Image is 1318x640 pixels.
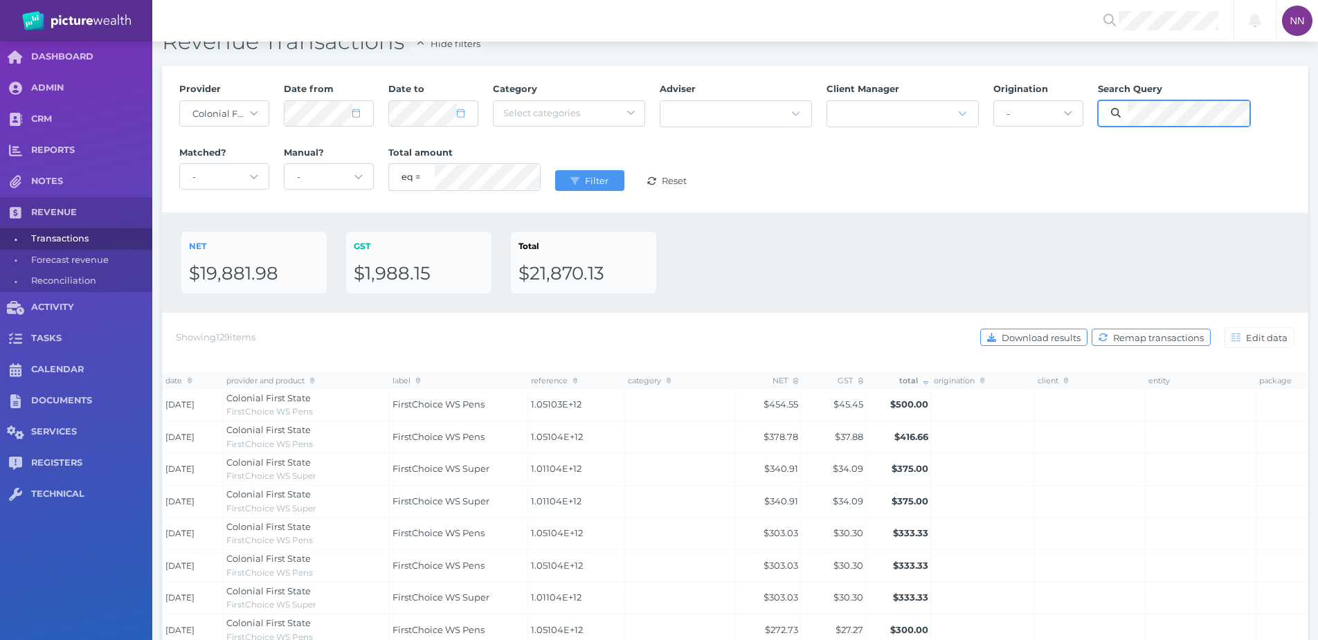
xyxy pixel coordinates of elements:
span: Colonial First State [226,521,311,532]
span: FirstChoice WS Super [392,463,489,474]
span: FirstChoice WS Pens [392,399,485,410]
span: $333.33 [893,592,928,603]
span: FirstChoice WS Pens [226,535,313,545]
span: $300.00 [890,624,928,635]
span: Reset [659,175,693,186]
span: NN [1290,15,1304,26]
span: $30.30 [833,527,863,538]
span: NET [773,376,798,385]
div: $19,881.98 [189,262,319,286]
span: Client Manager [827,83,899,94]
span: origination [934,376,985,385]
button: Download results [980,329,1087,346]
span: Origination [993,83,1048,94]
span: $30.30 [833,592,863,603]
span: $340.91 [764,495,798,506]
div: $21,870.13 [518,262,649,286]
select: eq = equals; neq = not equals; lt = less than; gt = greater than [401,164,428,190]
td: [DATE] [163,421,224,453]
span: DASHBOARD [31,51,152,63]
span: Reconciliation [31,271,147,292]
td: [DATE] [163,485,224,518]
span: $37.88 [835,431,863,442]
span: $378.78 [764,431,798,442]
span: reference [531,376,578,385]
span: Date to [388,83,424,94]
td: 1.05104E+12 [528,421,625,453]
span: FirstChoice WS Super [392,592,489,603]
span: FirstChoice WS Super [226,470,316,481]
span: $303.03 [764,527,798,538]
span: $303.03 [764,560,798,571]
span: Colonial First State [226,553,311,564]
span: ADMIN [31,82,152,94]
span: Colonial First State [226,457,311,468]
span: NOTES [31,176,152,188]
td: [DATE] [163,389,224,421]
td: 1.01104E+12 [528,453,625,486]
span: FirstChoice WS Pens [226,567,313,578]
button: Reset [633,170,702,191]
span: FirstChoice WS Pens [392,624,485,635]
span: Transactions [31,228,147,250]
span: 1.01104E+12 [531,591,622,605]
span: REPORTS [31,145,152,156]
span: 1.05103E+12 [531,398,622,412]
span: 1.05104E+12 [531,623,622,637]
span: TECHNICAL [31,488,152,500]
button: Remap transactions [1092,329,1211,346]
span: FirstChoice WS Pens [226,406,313,417]
span: 1.01104E+12 [531,462,622,476]
span: Filter [582,175,615,186]
span: date [165,376,192,385]
span: Colonial First State [226,488,311,500]
span: provider and product [226,376,315,385]
span: REVENUE [31,207,152,219]
button: Hide filters [410,35,487,52]
span: $34.09 [833,463,863,474]
span: ACTIVITY [31,302,152,313]
td: [DATE] [163,453,224,486]
span: NET [189,241,206,251]
span: 1.05104E+12 [531,527,622,540]
span: DOCUMENTS [31,395,152,407]
span: $45.45 [833,399,863,410]
span: $30.30 [833,560,863,571]
button: Edit data [1225,327,1294,348]
span: Colonial First State [226,424,311,435]
span: Adviser [660,83,696,94]
span: SERVICES [31,426,152,438]
td: [DATE] [163,549,224,582]
span: CALENDAR [31,364,152,376]
span: label [392,376,421,385]
span: Category [493,83,537,94]
img: PW [22,11,131,30]
span: FirstChoice WS Super [392,495,489,506]
span: 1.05104E+12 [531,559,622,573]
span: $303.03 [764,592,798,603]
span: $340.91 [764,463,798,474]
button: Filter [555,170,624,191]
span: Remap transactions [1110,332,1210,343]
span: Search Query [1098,83,1162,94]
span: 1.01104E+12 [531,495,622,509]
td: 1.05104E+12 [528,518,625,550]
span: GST [838,376,863,385]
span: $416.66 [894,431,928,442]
span: REGISTERS [31,457,152,469]
td: 1.01104E+12 [528,582,625,614]
span: total [899,376,928,385]
span: CRM [31,113,152,125]
span: Colonial First State [226,585,311,596]
span: Edit data [1243,332,1294,343]
span: Select categories [503,107,580,118]
span: $375.00 [892,463,928,474]
span: $27.27 [836,624,863,635]
span: $333.33 [893,527,928,538]
span: FirstChoice WS Pens [392,431,485,442]
span: $375.00 [892,495,928,506]
span: TASKS [31,333,152,345]
span: Matched? [179,147,226,158]
span: $454.55 [764,399,798,410]
span: 1.05104E+12 [531,430,622,444]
